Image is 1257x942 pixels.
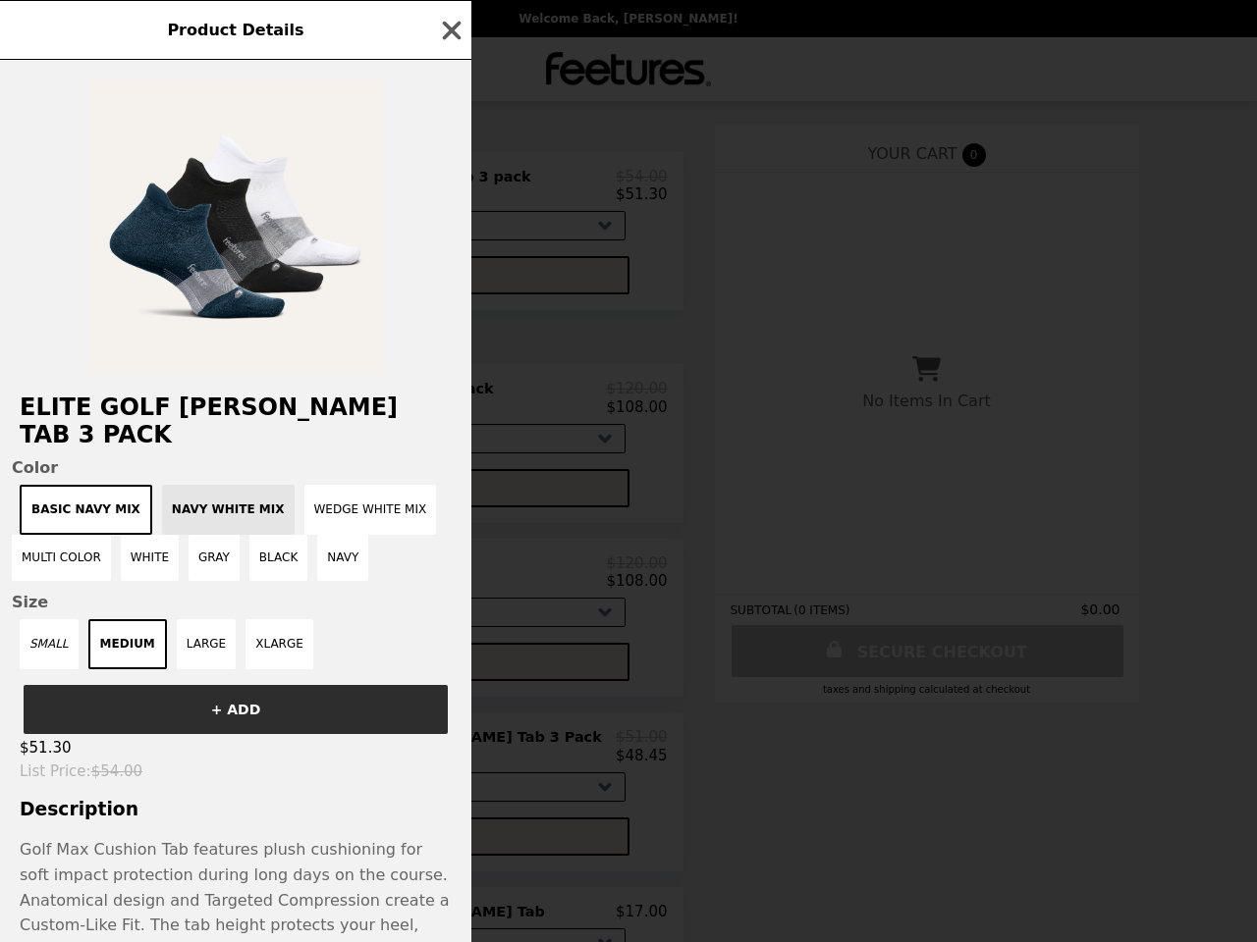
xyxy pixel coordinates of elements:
[88,79,383,374] img: Basic Navy Mix / MEDIUM
[91,762,143,780] span: $54.00
[177,619,236,669] button: LARGE
[317,535,368,581] button: NAVY
[249,535,307,581] button: BLACK
[24,685,448,734] button: + ADD
[12,458,460,477] span: Color
[246,619,313,669] button: XLARGE
[121,535,179,581] button: WHITE
[189,535,240,581] button: GRAY
[20,485,152,535] button: Basic Navy Mix
[20,619,79,669] button: SMALL
[167,21,303,39] span: Product Details
[304,485,437,535] button: Wedge White Mix
[12,535,111,581] button: MULTI COLOR
[12,593,460,611] span: Size
[88,619,167,669] button: MEDIUM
